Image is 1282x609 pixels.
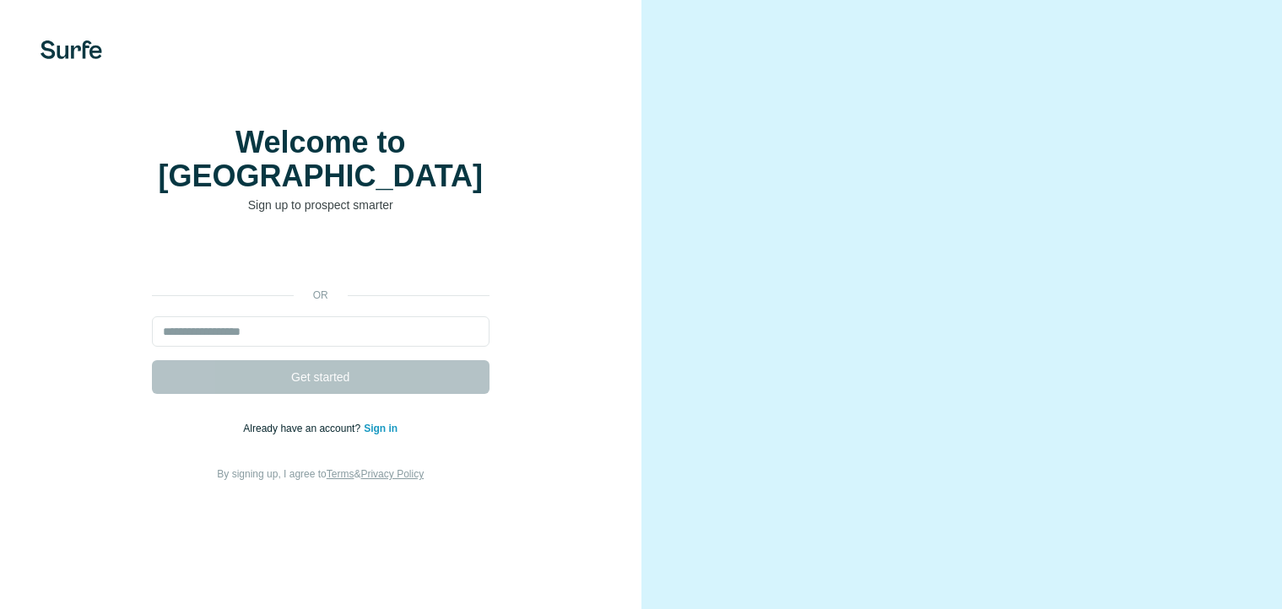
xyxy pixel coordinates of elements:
span: Already have an account? [243,423,364,434]
a: Terms [327,468,354,480]
h1: Welcome to [GEOGRAPHIC_DATA] [152,126,490,193]
img: Surfe's logo [41,40,102,59]
span: By signing up, I agree to & [217,468,424,480]
p: Sign up to prospect smarter [152,197,490,213]
p: or [294,288,348,303]
a: Privacy Policy [360,468,424,480]
a: Sign in [364,423,398,434]
iframe: Sign in with Google Button [143,239,498,276]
